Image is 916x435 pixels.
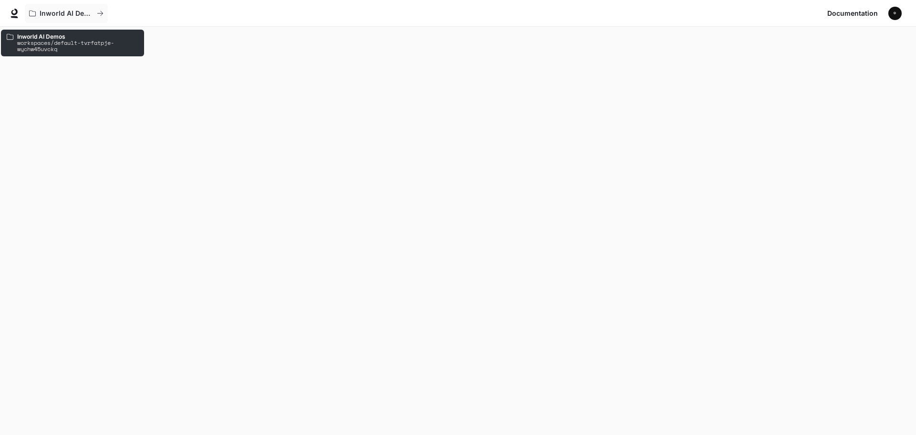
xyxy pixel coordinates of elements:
[40,10,93,18] p: Inworld AI Demos
[827,8,878,20] span: Documentation
[17,40,138,52] p: workspaces/default-tvrfatpje-wychw45uvckq
[25,4,108,23] button: All workspaces
[823,4,882,23] a: Documentation
[17,33,138,40] p: Inworld AI Demos
[888,7,902,20] img: User avatar
[885,4,905,23] button: User avatar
